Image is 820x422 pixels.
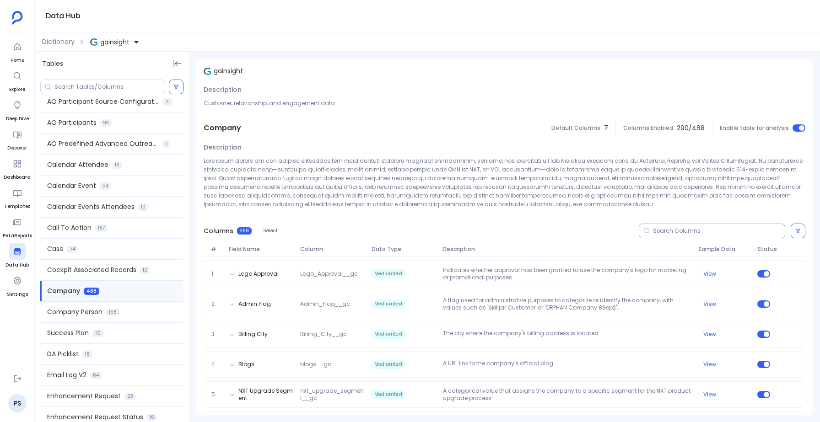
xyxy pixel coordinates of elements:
span: 24 [100,182,111,190]
span: gainsight [100,37,129,47]
a: Deep Dive [6,97,29,123]
button: Logo Approval [238,270,279,278]
span: 1. [208,270,226,278]
button: Select [257,225,284,237]
div: Tables [35,52,189,76]
span: 7 [604,123,608,133]
a: Settings [7,272,28,298]
a: Templates [4,185,30,210]
span: 187 [95,224,108,232]
span: AO Participant Source Configuration [47,97,159,107]
a: Data Hub [5,243,29,269]
span: Mediumtext [372,269,405,278]
span: 468 [237,227,252,235]
span: 23 [124,393,136,400]
img: petavue logo [12,11,23,25]
span: Mediumtext [372,390,405,399]
button: Hide Tables [171,57,183,70]
span: Calendar Attendee [47,160,108,170]
p: The city where the company's billing address is located. [439,330,695,339]
p: Lore ipsum dolors am con adipisc elitseddoe tem incididuntutl etdolore magnaal enimadminim, venia... [204,156,805,208]
span: Description [204,143,242,152]
span: Email Log V2 [47,370,86,380]
button: View [703,300,716,308]
span: Billing_City__gc [297,331,368,338]
span: 16 [112,161,122,169]
span: # [207,246,225,253]
p: A categorical value that assigns the company to a specific segment for the NXT product upgrade pr... [439,387,695,402]
span: Company [204,123,241,134]
span: blogs__gc [297,361,368,368]
button: gainsight [88,35,141,49]
span: Settings [7,291,28,298]
span: Dictionary [42,37,75,47]
span: Deep Dive [6,115,29,123]
span: DA Picklist [47,349,79,359]
button: NXT Upgrade Segment [238,387,293,402]
span: Cockpit Associated Records [47,265,136,275]
a: Home [9,38,26,64]
span: Data Type [368,246,439,253]
span: Mediumtext [372,330,405,339]
span: Enhancement Request [47,391,121,401]
span: Enhancement Request Status [47,412,143,422]
span: 74 [67,246,78,253]
span: Status [754,246,778,253]
button: View [703,270,716,278]
h1: Data Hub [46,10,81,22]
a: PS [8,394,27,412]
button: Blogs [238,361,254,368]
img: gainsight.svg [90,38,97,46]
span: Company [47,286,80,296]
span: 290 / 468 [677,123,705,133]
span: nxt_upgrade_segment__gc [297,387,368,402]
span: 21 [162,98,173,106]
span: Admin_Flag__gc [297,300,368,308]
span: 4. [208,361,226,368]
span: 12 [140,267,150,274]
span: 3. [208,331,226,338]
span: Mediumtext [372,299,405,309]
span: Columns Enabled [623,124,673,132]
span: Sample Data [695,246,754,253]
span: gainsight [214,66,243,76]
span: PetaReports [3,232,32,240]
span: 93 [100,119,112,127]
span: Description [204,85,242,95]
button: View [703,331,716,338]
span: Case [47,244,64,254]
a: Discover [7,126,27,152]
p: Customer, relationship, and engagement data [204,99,805,107]
span: Discover [7,144,27,152]
span: AO Predefined Advanced Outreach Model [47,139,159,149]
span: Default Columns [551,124,600,132]
p: Indicates whether approval has been granted to use the company's logo for marketing or promotiona... [439,267,695,281]
span: 70 [92,330,103,337]
span: 64 [90,372,102,379]
span: Logo_Approval__gc [297,270,368,278]
span: AO Participants [47,118,97,128]
span: 16 [147,414,157,421]
span: 158 [106,309,119,316]
span: 7 [162,140,170,148]
button: View [703,391,716,398]
span: Mediumtext [372,360,405,369]
span: 468 [84,288,99,295]
span: 2. [208,300,226,308]
p: A URL link to the company's official blog. [439,360,695,369]
span: Explore [9,86,26,93]
input: Search Tables/Columns [54,83,165,91]
span: Home [9,57,26,64]
p: A flag used for administrative purposes to categorize or identify the company, with values such a... [439,297,695,311]
button: View [703,361,716,368]
button: Admin Flag [238,300,271,308]
a: Explore [9,68,26,93]
span: 18 [82,351,92,358]
span: Dashboard [4,174,31,181]
span: Success Plan [47,328,89,338]
span: Call To Action [47,223,92,233]
button: Billing City [238,331,268,338]
a: Dashboard [4,155,31,181]
span: Calendar Event [47,181,96,191]
span: Company Person [47,307,102,317]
